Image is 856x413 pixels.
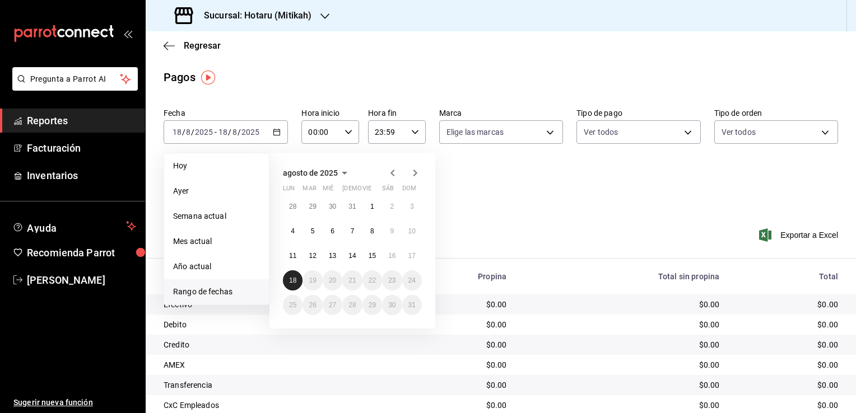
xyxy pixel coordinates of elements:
abbr: 9 de agosto de 2025 [390,227,394,235]
abbr: 29 de julio de 2025 [309,203,316,210]
abbr: 28 de agosto de 2025 [348,301,356,309]
abbr: 10 de agosto de 2025 [408,227,416,235]
abbr: 29 de agosto de 2025 [369,301,376,309]
abbr: 21 de agosto de 2025 [348,276,356,284]
button: 6 de agosto de 2025 [323,221,342,241]
label: Tipo de orden [714,109,838,117]
button: 10 de agosto de 2025 [402,221,422,241]
button: 16 de agosto de 2025 [382,246,402,266]
div: Credito [164,339,382,350]
abbr: miércoles [323,185,333,196]
button: 3 de agosto de 2025 [402,196,422,217]
div: $0.00 [737,359,838,370]
button: 17 de agosto de 2025 [402,246,422,266]
span: Rango de fechas [173,286,260,298]
div: $0.00 [737,319,838,330]
div: CxC Empleados [164,400,382,411]
span: Elige las marcas [446,126,504,138]
span: [PERSON_NAME] [27,273,136,288]
button: open_drawer_menu [123,29,132,38]
abbr: 27 de agosto de 2025 [329,301,336,309]
div: $0.00 [524,299,719,310]
span: / [182,128,185,137]
button: 26 de agosto de 2025 [303,295,322,315]
abbr: 1 de agosto de 2025 [370,203,374,210]
span: Año actual [173,261,260,273]
abbr: 18 de agosto de 2025 [289,276,296,284]
button: 29 de agosto de 2025 [362,295,382,315]
abbr: 23 de agosto de 2025 [388,276,396,284]
label: Hora fin [368,109,426,117]
span: Hoy [173,160,260,172]
span: / [238,128,241,137]
abbr: 14 de agosto de 2025 [348,252,356,260]
abbr: 25 de agosto de 2025 [289,301,296,309]
div: $0.00 [399,400,506,411]
button: 4 de agosto de 2025 [283,221,303,241]
abbr: lunes [283,185,295,196]
button: 23 de agosto de 2025 [382,270,402,290]
button: 12 de agosto de 2025 [303,246,322,266]
abbr: 31 de agosto de 2025 [408,301,416,309]
div: $0.00 [737,299,838,310]
span: Sugerir nueva función [13,397,136,409]
span: Ayuda [27,219,122,233]
abbr: 16 de agosto de 2025 [388,252,396,260]
button: 20 de agosto de 2025 [323,270,342,290]
span: / [228,128,231,137]
abbr: domingo [402,185,416,196]
div: Total [737,272,838,281]
div: $0.00 [524,339,719,350]
button: 11 de agosto de 2025 [283,246,303,266]
span: / [191,128,194,137]
div: $0.00 [399,359,506,370]
div: Transferencia [164,379,382,391]
button: 24 de agosto de 2025 [402,270,422,290]
abbr: 31 de julio de 2025 [348,203,356,210]
span: Pregunta a Parrot AI [30,73,120,85]
span: Inventarios [27,168,136,183]
button: 1 de agosto de 2025 [362,196,382,217]
abbr: 30 de agosto de 2025 [388,301,396,309]
abbr: 22 de agosto de 2025 [369,276,376,284]
label: Hora inicio [301,109,359,117]
abbr: 17 de agosto de 2025 [408,252,416,260]
button: Regresar [164,40,221,51]
input: -- [218,128,228,137]
div: $0.00 [524,379,719,391]
input: ---- [194,128,213,137]
abbr: 30 de julio de 2025 [329,203,336,210]
span: Semana actual [173,210,260,222]
button: 18 de agosto de 2025 [283,270,303,290]
div: $0.00 [737,379,838,391]
button: 28 de julio de 2025 [283,196,303,217]
button: agosto de 2025 [283,166,351,180]
abbr: 12 de agosto de 2025 [309,252,316,260]
abbr: 2 de agosto de 2025 [390,203,394,210]
abbr: 4 de agosto de 2025 [291,227,295,235]
span: Exportar a Excel [761,228,838,242]
img: Tooltip marker [201,71,215,85]
h3: Sucursal: Hotaru (Mitikah) [195,9,311,22]
input: -- [185,128,191,137]
span: Recomienda Parrot [27,245,136,260]
abbr: 11 de agosto de 2025 [289,252,296,260]
button: 14 de agosto de 2025 [342,246,362,266]
button: 15 de agosto de 2025 [362,246,382,266]
button: 28 de agosto de 2025 [342,295,362,315]
button: 31 de julio de 2025 [342,196,362,217]
a: Pregunta a Parrot AI [8,81,138,93]
div: Pagos [164,69,196,86]
abbr: 6 de agosto de 2025 [331,227,334,235]
div: $0.00 [524,400,719,411]
div: $0.00 [737,339,838,350]
button: 9 de agosto de 2025 [382,221,402,241]
abbr: 28 de julio de 2025 [289,203,296,210]
div: $0.00 [399,339,506,350]
abbr: 7 de agosto de 2025 [351,227,355,235]
abbr: 15 de agosto de 2025 [369,252,376,260]
abbr: 5 de agosto de 2025 [311,227,315,235]
abbr: 24 de agosto de 2025 [408,276,416,284]
abbr: 8 de agosto de 2025 [370,227,374,235]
